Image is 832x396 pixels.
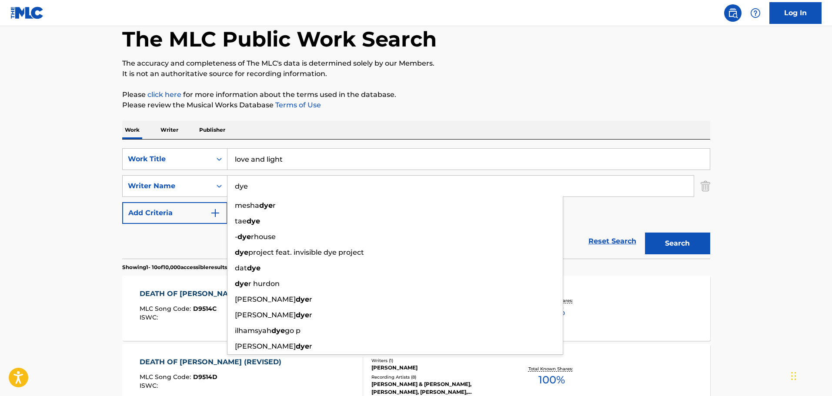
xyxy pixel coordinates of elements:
span: r [309,295,312,303]
div: [PERSON_NAME] & [PERSON_NAME], [PERSON_NAME], [PERSON_NAME], [PERSON_NAME], [PERSON_NAME] [371,380,503,396]
span: D9514D [193,373,217,381]
a: Reset Search [584,232,641,251]
strong: dye [237,233,251,241]
p: Writer [158,121,181,139]
span: r [309,311,312,319]
strong: dye [259,201,273,210]
strong: dye [296,311,309,319]
span: [PERSON_NAME] [235,311,296,319]
p: Please for more information about the terms used in the database. [122,90,710,100]
a: Public Search [724,4,742,22]
a: click here [147,90,181,99]
p: The accuracy and completeness of The MLC's data is determined solely by our Members. [122,58,710,69]
div: Work Title [128,154,206,164]
div: [PERSON_NAME] [371,364,503,372]
p: Publisher [197,121,228,139]
div: Recording Artists ( 8 ) [371,374,503,380]
span: MLC Song Code : [140,373,193,381]
div: DEATH OF [PERSON_NAME] (REVISED) [140,357,286,367]
img: 9d2ae6d4665cec9f34b9.svg [210,208,221,218]
span: r [309,342,312,350]
img: Delete Criterion [701,175,710,197]
span: rhouse [251,233,276,241]
img: help [750,8,761,18]
div: Writers ( 1 ) [371,357,503,364]
div: Writer Name [128,181,206,191]
div: DEATH OF [PERSON_NAME] [140,289,246,299]
span: tae [235,217,247,225]
strong: dye [247,217,260,225]
p: Work [122,121,142,139]
strong: dye [296,342,309,350]
span: mesha [235,201,259,210]
a: DEATH OF [PERSON_NAME]MLC Song Code:D9514CISWC:Writers (1)[PERSON_NAME]Recording Artists (5)[PERS... [122,276,710,341]
button: Search [645,233,710,254]
span: ilhamsyah [235,326,271,335]
span: ISWC : [140,382,160,389]
a: Log In [769,2,822,24]
span: - [235,233,237,241]
img: search [728,8,738,18]
span: D9514C [193,305,217,313]
span: r [273,201,276,210]
span: [PERSON_NAME] [235,295,296,303]
img: MLC Logo [10,7,44,19]
span: MLC Song Code : [140,305,193,313]
iframe: Chat Widget [789,354,832,396]
h1: The MLC Public Work Search [122,26,437,52]
span: r hurdon [248,280,280,288]
div: Drag [791,363,796,389]
strong: dye [235,248,248,256]
strong: dye [296,295,309,303]
div: Help [747,4,764,22]
p: Showing 1 - 10 of 10,000 accessible results (Total 1,294,114 ) [122,263,267,271]
span: project feat. invisible dye project [248,248,364,256]
p: Please review the Musical Works Database [122,100,710,110]
strong: dye [247,264,261,272]
p: Total Known Shares: [528,366,575,372]
button: Add Criteria [122,202,227,224]
span: dat [235,264,247,272]
p: It is not an authoritative source for recording information. [122,69,710,79]
span: [PERSON_NAME] [235,342,296,350]
span: go p [285,326,301,335]
strong: dye [271,326,285,335]
form: Search Form [122,148,710,259]
span: 100 % [538,372,565,388]
a: Terms of Use [274,101,321,109]
span: ISWC : [140,313,160,321]
strong: dye [235,280,248,288]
